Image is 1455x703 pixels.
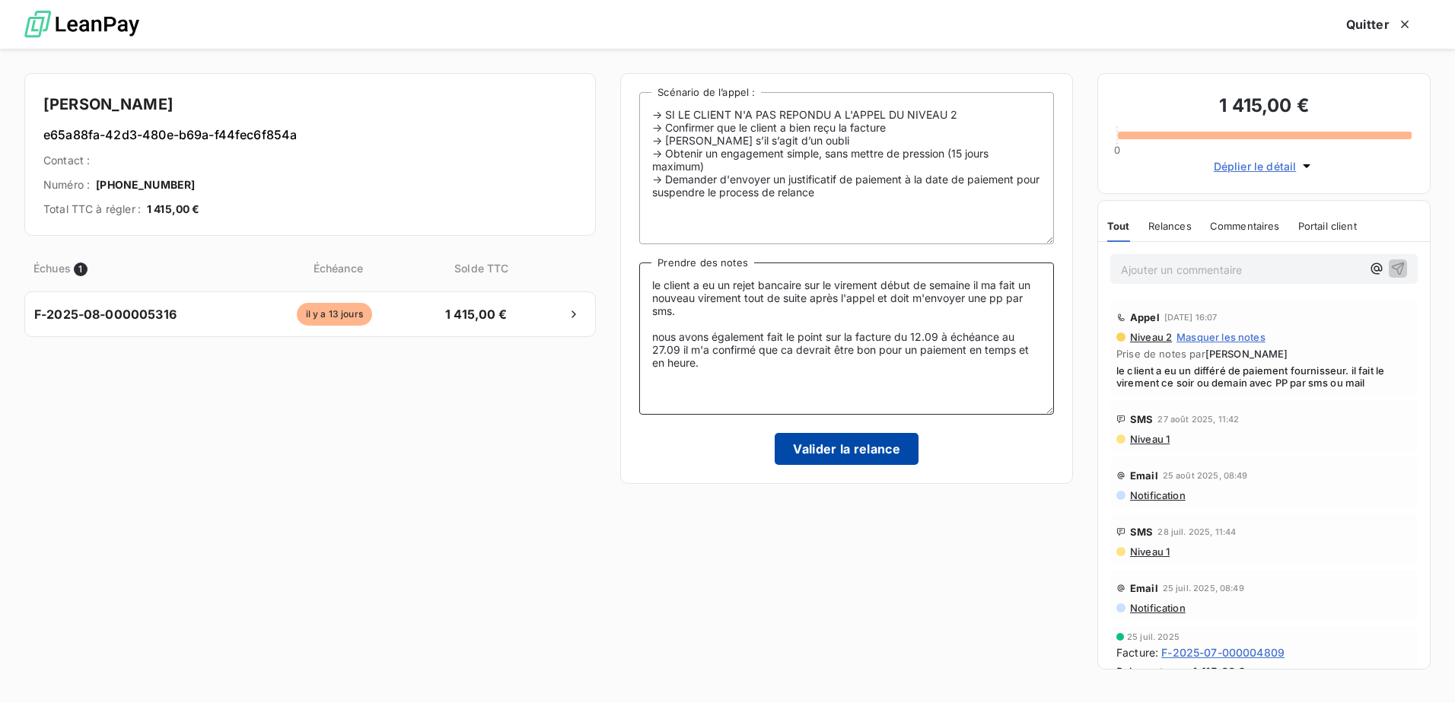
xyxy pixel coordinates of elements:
[1210,220,1280,232] span: Commentaires
[441,260,521,276] span: Solde TTC
[639,262,1054,415] textarea: le client a eu un rejet bancaire sur le virement début de semaine il ma fait un nouveau virement ...
[1129,331,1172,343] span: Niveau 2
[1116,92,1412,122] h3: 1 415,00 €
[639,92,1054,244] textarea: -> SI LE CLIENT N'A PAS REPONDU A L'APPEL DU NIVEAU 2 -> Confirmer que le client a bien reçu la f...
[1129,433,1170,445] span: Niveau 1
[1403,651,1440,688] iframe: Intercom live chat
[1164,313,1218,322] span: [DATE] 16:07
[1127,632,1180,641] span: 25 juil. 2025
[1130,526,1153,538] span: SMS
[237,260,438,276] span: Échéance
[147,202,200,217] span: 1 415,00 €
[1130,469,1158,482] span: Email
[775,433,919,465] button: Valider la relance
[33,260,71,276] span: Échues
[24,4,139,46] img: logo LeanPay
[1130,582,1158,594] span: Email
[1176,331,1266,343] span: Masquer les notes
[436,305,516,323] span: 1 415,00 €
[1116,348,1412,360] span: Prise de notes par
[34,305,177,323] span: F-2025-08-000005316
[1129,546,1170,558] span: Niveau 1
[1161,644,1285,660] span: F-2025-07-000004809
[1116,644,1158,660] span: Facture :
[1163,471,1248,480] span: 25 août 2025, 08:49
[1157,527,1236,536] span: 28 juil. 2025, 11:44
[96,177,195,192] span: [PHONE_NUMBER]
[74,262,88,276] span: 1
[1209,157,1320,175] button: Déplier le détail
[1328,8,1431,40] button: Quitter
[297,303,372,326] span: il y a 13 jours
[1298,220,1357,232] span: Portail client
[43,126,577,144] h6: e65a88fa-42d3-480e-b69a-f44fec6f854a
[1116,663,1189,679] span: Paiement reçu
[43,153,90,168] span: Contact :
[1157,415,1239,424] span: 27 août 2025, 11:42
[1148,220,1192,232] span: Relances
[1116,364,1412,389] span: le client a eu un différé de paiement fournisseur. il fait le virement ce soir ou demain avec PP ...
[1214,158,1297,174] span: Déplier le détail
[43,177,90,192] span: Numéro :
[1130,311,1160,323] span: Appel
[1129,489,1186,501] span: Notification
[1130,413,1153,425] span: SMS
[43,92,577,116] h4: [PERSON_NAME]
[43,202,141,217] span: Total TTC à régler :
[1163,584,1244,593] span: 25 juil. 2025, 08:49
[1129,602,1186,614] span: Notification
[1107,220,1130,232] span: Tout
[1192,663,1246,679] span: 1 415,00 €
[1114,144,1120,156] span: 0
[1205,348,1288,360] span: [PERSON_NAME]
